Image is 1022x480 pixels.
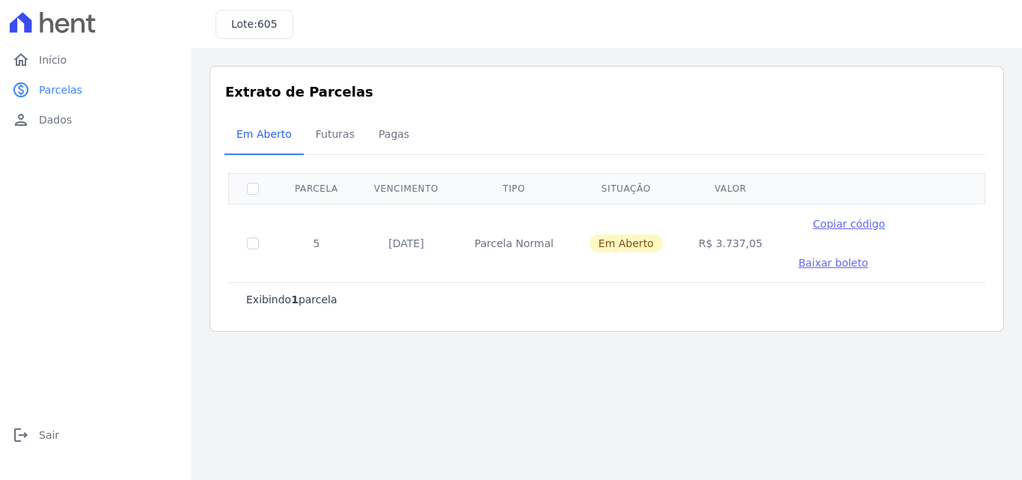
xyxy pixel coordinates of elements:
[456,173,572,204] th: Tipo
[798,216,899,231] button: Copiar código
[356,173,456,204] th: Vencimento
[798,255,868,270] a: Baixar boleto
[681,204,780,282] td: R$ 3.737,05
[225,82,988,102] h3: Extrato de Parcelas
[227,119,301,149] span: Em Aberto
[6,105,186,135] a: personDados
[370,119,418,149] span: Pagas
[277,204,356,282] td: 5
[39,112,72,127] span: Dados
[367,116,421,155] a: Pagas
[224,116,304,155] a: Em Aberto
[356,204,456,282] td: [DATE]
[6,420,186,450] a: logoutSair
[39,52,67,67] span: Início
[813,218,885,230] span: Copiar código
[39,428,59,443] span: Sair
[277,173,356,204] th: Parcela
[304,116,367,155] a: Futuras
[6,75,186,105] a: paidParcelas
[572,173,681,204] th: Situação
[291,294,299,306] b: 1
[590,234,663,252] span: Em Aberto
[12,111,30,129] i: person
[6,45,186,75] a: homeInício
[257,18,278,30] span: 605
[681,173,780,204] th: Valor
[231,16,278,32] h3: Lote:
[12,426,30,444] i: logout
[12,51,30,69] i: home
[307,119,364,149] span: Futuras
[12,81,30,99] i: paid
[39,82,82,97] span: Parcelas
[456,204,572,282] td: Parcela Normal
[798,257,868,269] span: Baixar boleto
[246,292,337,307] p: Exibindo parcela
